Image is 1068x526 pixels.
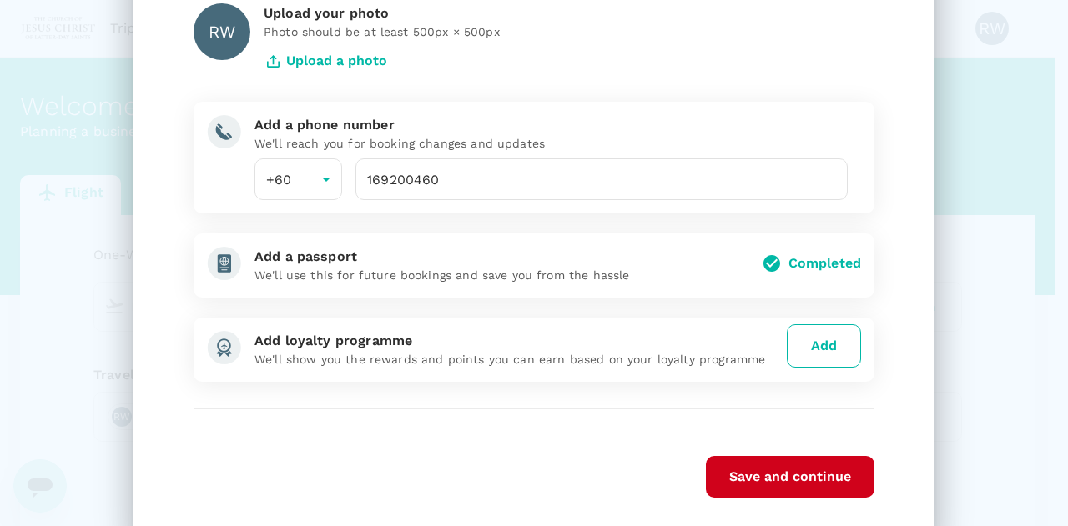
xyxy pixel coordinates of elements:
div: Completed [788,253,861,273]
input: Your phone number [355,158,848,200]
button: Save and continue [706,456,874,498]
div: Add loyalty programme [254,331,780,351]
div: Upload your photo [264,3,874,23]
img: add-phone-number [207,115,241,148]
p: Photo should be at least 500px × 500px [264,23,874,40]
div: Add a phone number [254,115,848,135]
div: Add a passport [254,247,748,267]
div: RW [194,3,250,60]
p: We'll use this for future bookings and save you from the hassle [254,267,748,283]
p: We'll show you the rewards and points you can earn based on your loyalty programme [254,351,780,368]
button: Add [787,324,861,368]
div: +60 [254,158,342,200]
button: Upload a photo [264,40,387,82]
img: add-passport [207,247,241,280]
span: +60 [266,172,291,188]
img: add-loyalty [207,331,241,364]
p: We'll reach you for booking changes and updates [254,135,848,152]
